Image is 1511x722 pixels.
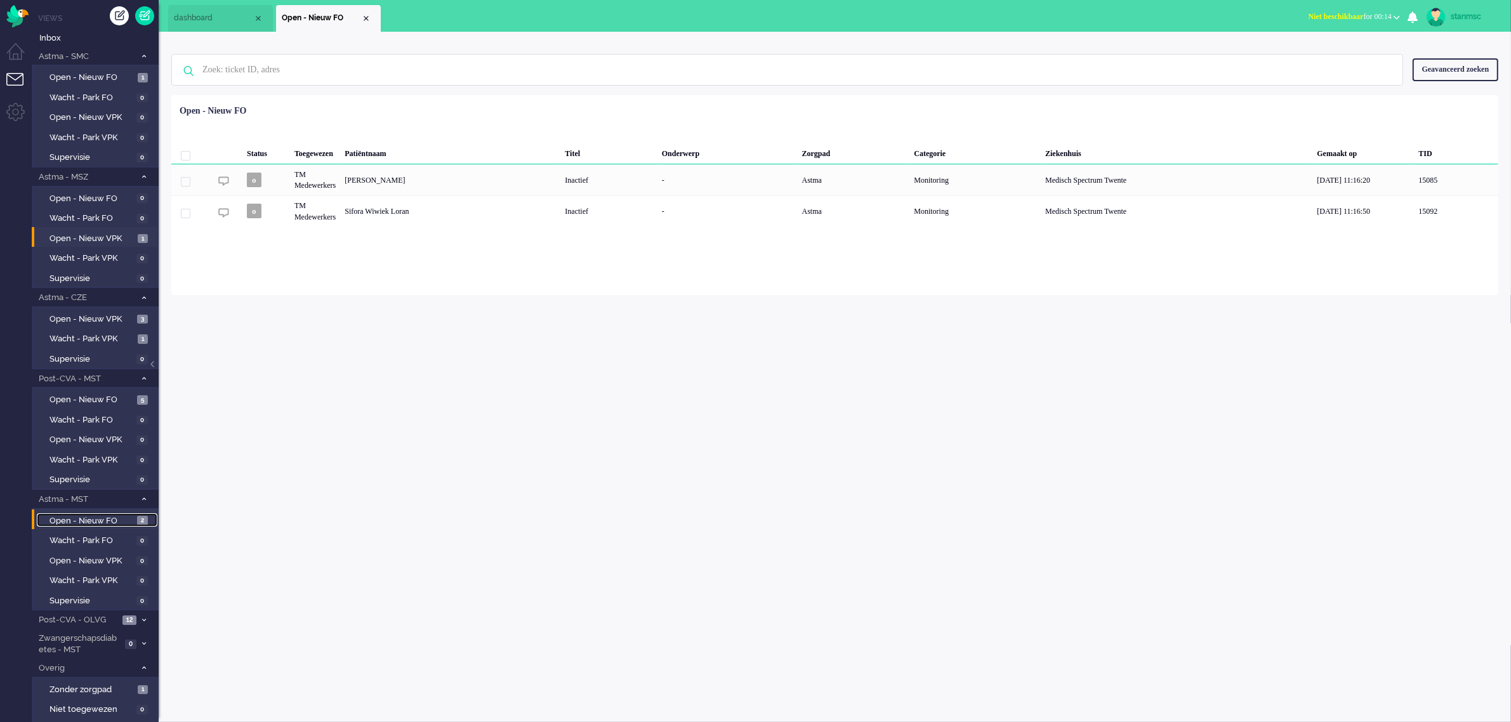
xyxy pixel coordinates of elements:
img: ic_chat_grey.svg [218,176,229,187]
a: Wacht - Park FO 0 [37,90,157,104]
span: Wacht - Park VPK [49,253,133,265]
input: Zoek: ticket ID, adres [193,55,1385,85]
img: ic_chat_grey.svg [218,207,229,218]
div: 15092 [171,195,1498,226]
a: Supervisie 0 [37,472,157,486]
span: Open - Nieuw FO [49,193,133,205]
div: Close tab [253,13,263,23]
span: 0 [136,274,148,284]
a: Supervisie 0 [37,351,157,365]
div: Inactief [560,195,657,226]
div: Monitoring [909,164,1041,195]
span: 1 [138,73,148,82]
span: Open - Nieuw VPK [49,555,133,567]
span: 1 [138,334,148,344]
a: Wacht - Park VPK 0 [37,251,157,265]
span: Overig [37,662,135,674]
li: Dashboard [168,5,273,32]
div: Creëer ticket [110,6,129,25]
span: Supervisie [49,353,133,365]
a: Wacht - Park VPK 0 [37,130,157,144]
span: 0 [136,254,148,263]
span: Wacht - Park FO [49,535,133,547]
span: Niet beschikbaar [1309,12,1364,21]
span: Open - Nieuw FO [282,13,361,23]
div: - [657,164,798,195]
span: Open - Nieuw FO [49,72,135,84]
div: Open - Nieuw FO [180,105,246,117]
span: 1 [138,685,148,695]
div: Close tab [361,13,371,23]
a: Open - Nieuw VPK 1 [37,231,157,245]
span: Open - Nieuw FO [49,515,134,527]
span: 0 [136,556,148,566]
span: Post-CVA - MST [37,373,135,385]
div: Astma [798,164,910,195]
span: 0 [136,355,148,364]
span: Astma - MST [37,494,135,506]
a: Wacht - Park FO 0 [37,533,157,547]
div: Astma [798,195,910,226]
a: Wacht - Park FO 0 [37,412,157,426]
span: for 00:14 [1309,12,1392,21]
span: Niet toegewezen [49,704,133,716]
a: Inbox [37,30,159,44]
div: stanmsc [1451,10,1498,23]
div: Toegewezen [290,139,340,164]
li: Niet beschikbaarfor 00:14 [1301,4,1408,32]
span: 0 [125,640,136,649]
span: 1 [138,234,148,244]
img: flow_omnibird.svg [6,5,29,27]
span: Wacht - Park VPK [49,333,135,345]
a: Wacht - Park FO 0 [37,211,157,225]
a: Omnidesk [6,8,29,18]
li: Views [38,13,159,23]
span: Wacht - Park FO [49,213,133,225]
span: 0 [136,93,148,103]
span: 0 [136,133,148,143]
a: Wacht - Park VPK 0 [37,573,157,587]
span: 0 [136,475,148,485]
div: Monitoring [909,195,1041,226]
div: TM Medewerkers [290,195,340,226]
button: Niet beschikbaarfor 00:14 [1301,8,1408,26]
span: 0 [136,596,148,606]
span: 0 [136,214,148,223]
a: Open - Nieuw VPK 0 [37,110,157,124]
div: [PERSON_NAME] [340,164,560,195]
a: Open - Nieuw VPK 0 [37,553,157,567]
div: [DATE] 11:16:50 [1312,195,1414,226]
div: Inactief [560,164,657,195]
div: Patiëntnaam [340,139,560,164]
div: 15085 [171,164,1498,195]
span: 0 [136,536,148,546]
a: Supervisie 0 [37,150,157,164]
img: ic-search-icon.svg [172,55,205,88]
span: Supervisie [49,474,133,486]
span: Open - Nieuw VPK [49,112,133,124]
img: avatar [1427,8,1446,27]
a: Open - Nieuw FO 2 [37,513,157,527]
span: 0 [136,153,148,162]
span: Wacht - Park VPK [49,575,133,587]
div: Zorgpad [798,139,910,164]
div: Sifora Wiwiek Loran [340,195,560,226]
a: stanmsc [1424,8,1498,27]
div: 15085 [1414,164,1498,195]
a: Open - Nieuw FO 0 [37,191,157,205]
a: Open - Nieuw VPK 0 [37,432,157,446]
span: Wacht - Park VPK [49,132,133,144]
li: Admin menu [6,103,35,131]
a: Supervisie 0 [37,593,157,607]
div: TM Medewerkers [290,164,340,195]
a: Open - Nieuw VPK 3 [37,312,157,325]
div: TID [1414,139,1498,164]
span: Astma - SMC [37,51,135,63]
span: Astma - MSZ [37,171,135,183]
div: Geavanceerd zoeken [1413,58,1498,81]
li: Tickets menu [6,73,35,102]
span: Open - Nieuw VPK [49,313,134,325]
a: Wacht - Park VPK 1 [37,331,157,345]
span: o [247,204,261,218]
a: Quick Ticket [135,6,154,25]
